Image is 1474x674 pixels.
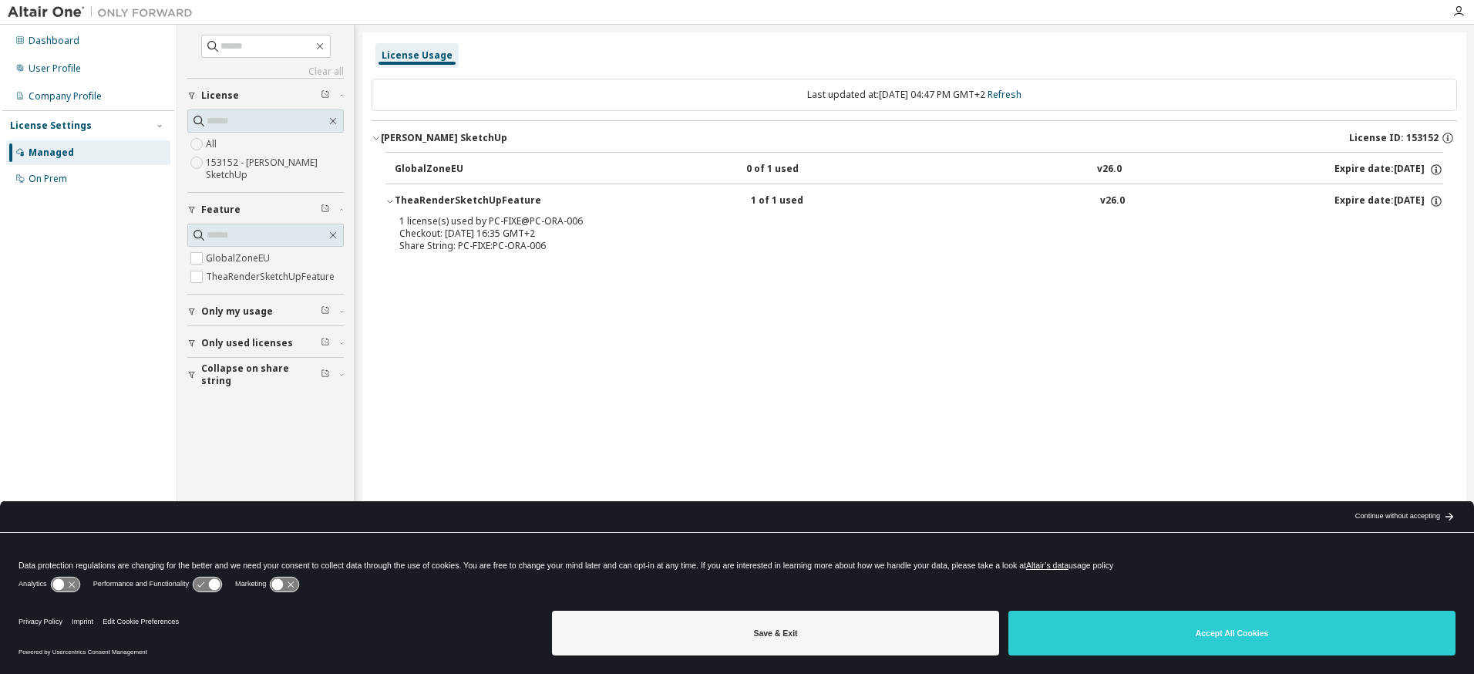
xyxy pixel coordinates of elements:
div: Expire date: [DATE] [1334,163,1443,177]
label: GlobalZoneEU [206,249,273,268]
div: 0 of 1 used [746,163,885,177]
span: License ID: 153152 [1349,132,1439,144]
span: Clear filter [321,305,330,318]
button: TheaRenderSketchUpFeature1 of 1 usedv26.0Expire date:[DATE] [385,184,1443,218]
div: License Usage [382,49,453,62]
a: Clear all [187,66,344,78]
div: Last updated at: [DATE] 04:47 PM GMT+2 [372,79,1457,111]
span: Feature [201,204,241,216]
div: On Prem [29,173,67,185]
div: Expire date: [DATE] [1334,194,1443,208]
label: 153152 - [PERSON_NAME] SketchUp [206,153,344,184]
div: Company Profile [29,90,102,103]
div: v26.0 [1100,194,1125,208]
div: Dashboard [29,35,79,47]
span: Clear filter [321,89,330,102]
div: User Profile [29,62,81,75]
button: [PERSON_NAME] SketchUpLicense ID: 153152 [372,121,1457,155]
div: Checkout: [DATE] 16:35 GMT+2 [399,227,1392,240]
div: 1 of 1 used [751,194,890,208]
button: Only my usage [187,295,344,329]
span: Only my usage [201,305,273,318]
img: Altair One [8,5,200,20]
span: Collapse on share string [201,362,321,387]
div: Share String: PC-FIXE:PC-ORA-006 [399,240,1392,252]
div: TheaRenderSketchUpFeature [395,194,541,208]
button: Feature [187,193,344,227]
button: Only used licenses [187,326,344,360]
div: GlobalZoneEU [395,163,533,177]
span: Clear filter [321,204,330,216]
div: v26.0 [1097,163,1122,177]
span: License [201,89,239,102]
label: TheaRenderSketchUpFeature [206,268,338,286]
button: Collapse on share string [187,358,344,392]
button: GlobalZoneEU0 of 1 usedv26.0Expire date:[DATE] [395,153,1443,187]
span: Clear filter [321,337,330,349]
label: All [206,135,220,153]
span: Clear filter [321,369,330,381]
div: 1 license(s) used by PC-FIXE@PC-ORA-006 [399,215,1392,227]
a: Refresh [988,88,1021,101]
div: Managed [29,147,74,159]
div: License Settings [10,120,92,132]
div: [PERSON_NAME] SketchUp [381,132,507,144]
span: Only used licenses [201,337,293,349]
button: License [187,79,344,113]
